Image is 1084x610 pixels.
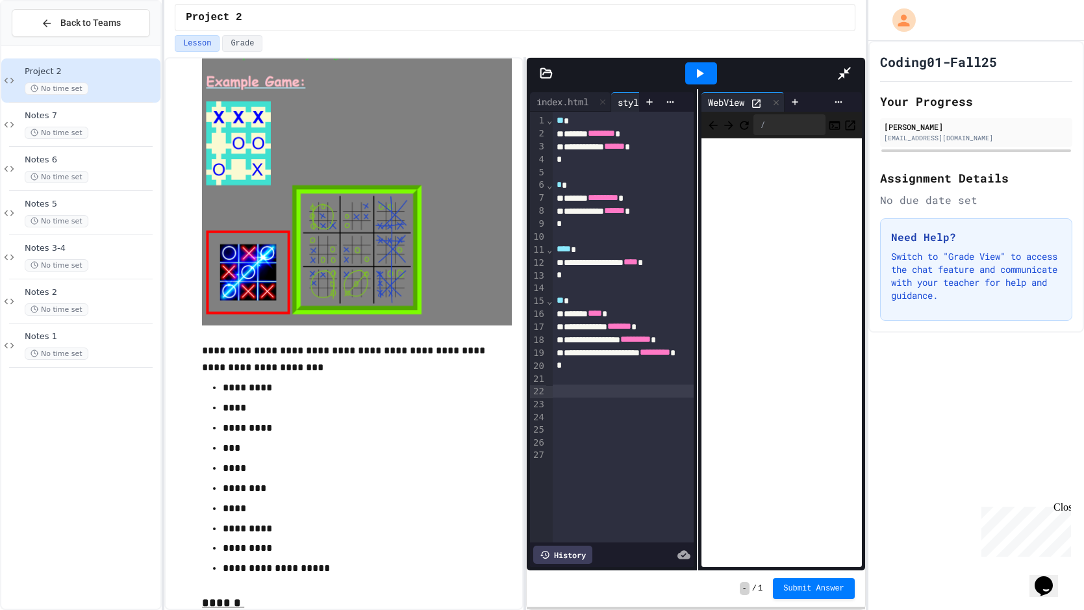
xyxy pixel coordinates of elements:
[880,92,1072,110] h2: Your Progress
[701,138,862,568] iframe: Web Preview
[722,116,735,133] span: Forward
[25,243,158,254] span: Notes 3-4
[758,583,763,594] span: 1
[530,218,546,231] div: 9
[880,192,1072,208] div: No due date set
[530,166,546,179] div: 5
[530,437,546,450] div: 26
[828,117,841,133] button: Console
[25,83,88,95] span: No time set
[530,92,611,112] div: index.html
[222,35,262,52] button: Grade
[530,270,546,283] div: 13
[530,411,546,424] div: 24
[5,5,90,83] div: Chat with us now!Close
[25,303,88,316] span: No time set
[546,115,553,125] span: Fold line
[891,250,1061,302] p: Switch to "Grade View" to access the chat feature and communicate with your teacher for help and ...
[530,231,546,244] div: 10
[25,199,158,210] span: Notes 5
[530,95,595,108] div: index.html
[530,385,546,398] div: 22
[707,116,720,133] span: Back
[533,546,592,564] div: History
[701,92,785,112] div: WebView
[1029,558,1071,597] iframe: chat widget
[530,398,546,411] div: 23
[738,117,751,133] button: Refresh
[546,244,553,255] span: Fold line
[530,334,546,347] div: 18
[186,10,242,25] span: Project 2
[25,66,158,77] span: Project 2
[976,502,1071,557] iframe: chat widget
[752,583,757,594] span: /
[175,35,220,52] button: Lesson
[25,331,158,342] span: Notes 1
[530,127,546,140] div: 2
[880,169,1072,187] h2: Assignment Details
[530,205,546,218] div: 8
[530,308,546,321] div: 16
[844,117,857,133] button: Open in new tab
[530,360,546,373] div: 20
[740,582,750,595] span: -
[884,121,1068,133] div: [PERSON_NAME]
[530,424,546,437] div: 25
[530,153,546,166] div: 4
[12,9,150,37] button: Back to Teams
[783,583,844,594] span: Submit Answer
[530,282,546,295] div: 14
[25,259,88,272] span: No time set
[546,180,553,190] span: Fold line
[753,114,826,135] div: /
[25,215,88,227] span: No time set
[611,92,692,112] div: styles.css
[879,5,919,35] div: My Account
[530,192,546,205] div: 7
[530,244,546,257] div: 11
[701,95,751,109] div: WebView
[60,16,121,30] span: Back to Teams
[530,295,546,308] div: 15
[25,348,88,360] span: No time set
[891,229,1061,245] h3: Need Help?
[530,347,546,360] div: 19
[25,127,88,139] span: No time set
[880,53,997,71] h1: Coding01-Fall25
[884,133,1068,143] div: [EMAIL_ADDRESS][DOMAIN_NAME]
[25,155,158,166] span: Notes 6
[25,110,158,121] span: Notes 7
[25,171,88,183] span: No time set
[530,321,546,334] div: 17
[546,296,553,306] span: Fold line
[530,449,546,462] div: 27
[25,287,158,298] span: Notes 2
[530,114,546,127] div: 1
[530,179,546,192] div: 6
[530,140,546,153] div: 3
[530,373,546,386] div: 21
[530,257,546,270] div: 12
[773,578,855,599] button: Submit Answer
[611,95,676,109] div: styles.css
